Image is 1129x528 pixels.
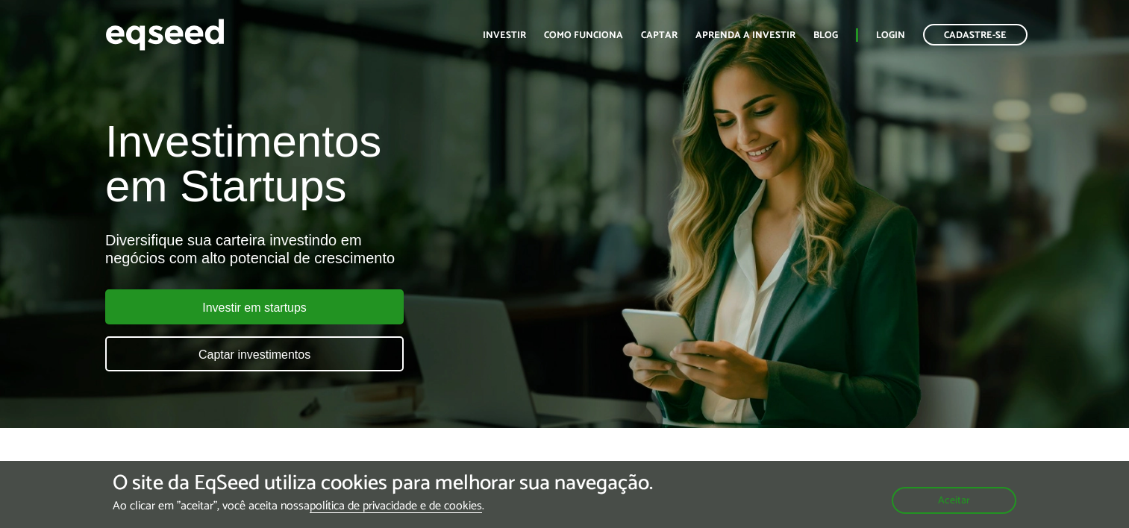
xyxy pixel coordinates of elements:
[105,336,404,371] a: Captar investimentos
[105,289,404,324] a: Investir em startups
[105,119,648,209] h1: Investimentos em Startups
[113,472,653,495] h5: O site da EqSeed utiliza cookies para melhorar sua navegação.
[813,31,838,40] a: Blog
[113,499,653,513] p: Ao clicar em "aceitar", você aceita nossa .
[892,487,1016,514] button: Aceitar
[876,31,905,40] a: Login
[483,31,526,40] a: Investir
[641,31,678,40] a: Captar
[544,31,623,40] a: Como funciona
[105,231,648,267] div: Diversifique sua carteira investindo em negócios com alto potencial de crescimento
[923,24,1028,45] a: Cadastre-se
[695,31,795,40] a: Aprenda a investir
[310,500,482,513] a: política de privacidade e de cookies
[105,15,225,54] img: EqSeed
